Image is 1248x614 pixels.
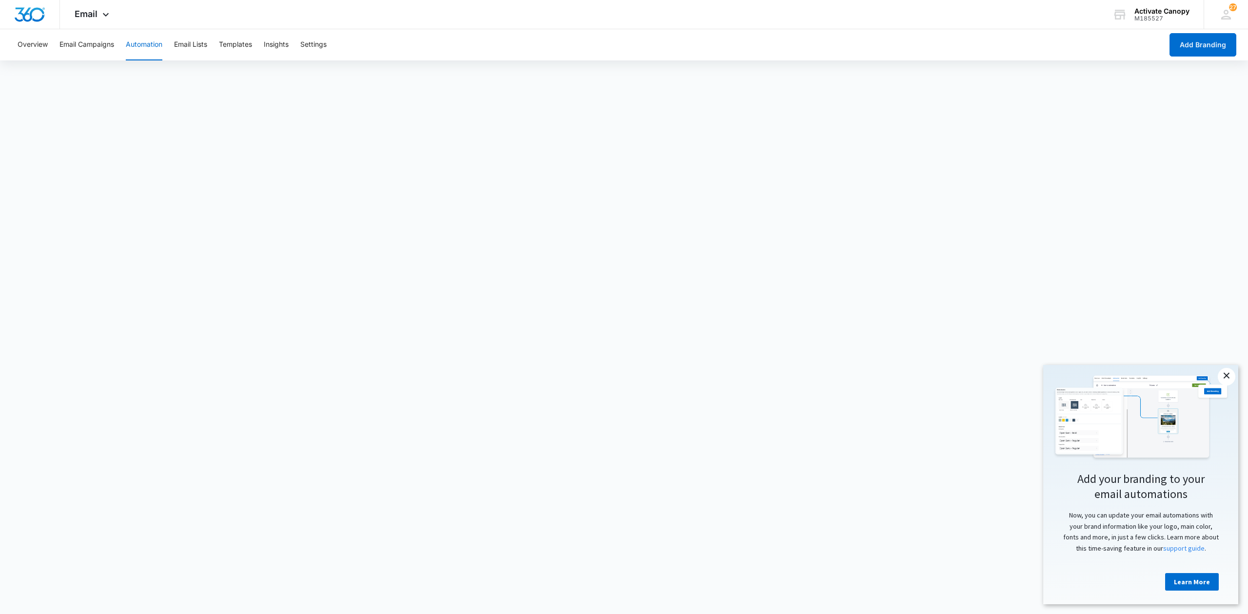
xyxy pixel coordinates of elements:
span: 27 [1229,3,1237,11]
button: Add Branding [1170,33,1236,57]
button: Insights [264,29,289,60]
p: Now, you can update your email automations with your brand information like your logo, main color... [10,145,185,189]
div: account name [1134,7,1189,15]
h2: Add your branding to your email automations [10,106,185,136]
button: Automation [126,29,162,60]
button: Templates [219,29,252,60]
a: support guide [120,179,161,188]
button: Email Lists [174,29,207,60]
button: Overview [18,29,48,60]
a: Close modal [175,3,192,20]
button: Settings [300,29,327,60]
span: Email [75,9,97,19]
div: notifications count [1229,3,1237,11]
button: Email Campaigns [59,29,114,60]
a: Learn More [122,208,175,226]
div: account id [1134,15,1189,22]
